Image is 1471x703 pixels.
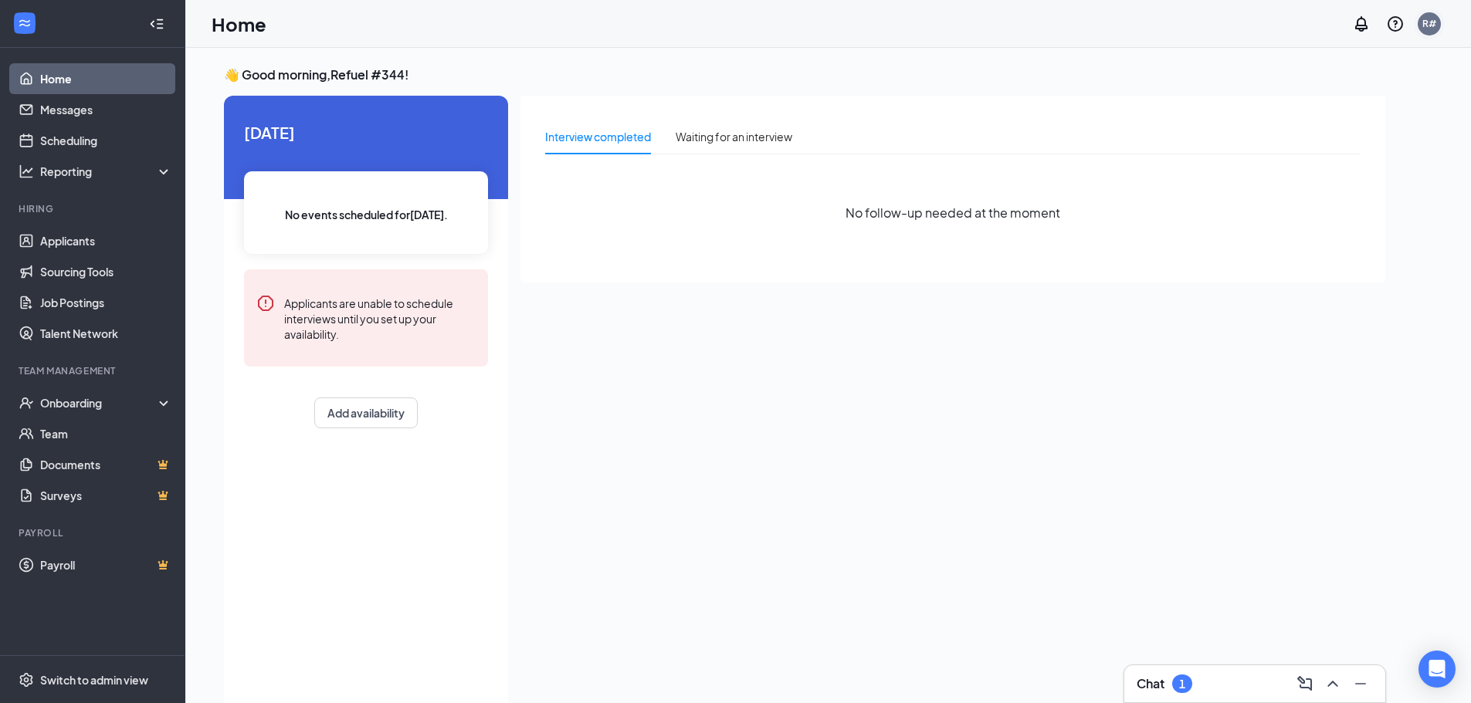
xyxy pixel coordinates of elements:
[40,63,172,94] a: Home
[284,294,476,342] div: Applicants are unable to schedule interviews until you set up your availability.
[1348,671,1373,696] button: Minimize
[224,66,1385,83] h3: 👋 Good morning, Refuel #344 !
[40,449,172,480] a: DocumentsCrown
[1324,674,1342,693] svg: ChevronUp
[17,15,32,31] svg: WorkstreamLogo
[1352,15,1371,33] svg: Notifications
[40,94,172,125] a: Messages
[1293,671,1317,696] button: ComposeMessage
[149,16,164,32] svg: Collapse
[40,225,172,256] a: Applicants
[244,120,488,144] span: [DATE]
[1320,671,1345,696] button: ChevronUp
[1179,678,1185,691] div: 1
[314,397,418,428] button: Add availability
[19,364,169,377] div: Team Management
[40,418,172,449] a: Team
[19,526,169,539] div: Payroll
[40,672,148,688] div: Switch to admin view
[19,395,34,411] svg: UserCheck
[40,395,159,411] div: Onboarding
[40,287,172,318] a: Job Postings
[846,203,1060,222] span: No follow-up needed at the moment
[212,11,266,37] h1: Home
[1296,674,1314,693] svg: ComposeMessage
[1422,17,1436,30] div: R#
[1386,15,1405,33] svg: QuestionInfo
[256,294,275,313] svg: Error
[1351,674,1370,693] svg: Minimize
[40,549,172,580] a: PayrollCrown
[19,164,34,179] svg: Analysis
[19,202,169,215] div: Hiring
[40,318,172,349] a: Talent Network
[1137,675,1164,692] h3: Chat
[1418,651,1456,688] div: Open Intercom Messenger
[40,125,172,156] a: Scheduling
[545,128,651,145] div: Interview completed
[40,480,172,511] a: SurveysCrown
[40,256,172,287] a: Sourcing Tools
[40,164,173,179] div: Reporting
[676,128,792,145] div: Waiting for an interview
[19,672,34,688] svg: Settings
[285,206,448,223] span: No events scheduled for [DATE] .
